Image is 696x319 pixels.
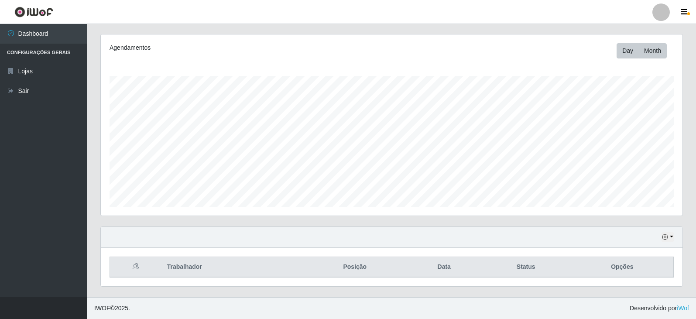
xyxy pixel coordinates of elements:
[302,257,408,278] th: Posição
[677,305,689,312] a: iWof
[162,257,302,278] th: Trabalhador
[638,43,667,58] button: Month
[94,304,130,313] span: © 2025 .
[94,305,110,312] span: IWOF
[630,304,689,313] span: Desenvolvido por
[14,7,53,17] img: CoreUI Logo
[481,257,571,278] th: Status
[617,43,674,58] div: Toolbar with button groups
[617,43,639,58] button: Day
[408,257,481,278] th: Data
[617,43,667,58] div: First group
[110,43,337,52] div: Agendamentos
[571,257,674,278] th: Opções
